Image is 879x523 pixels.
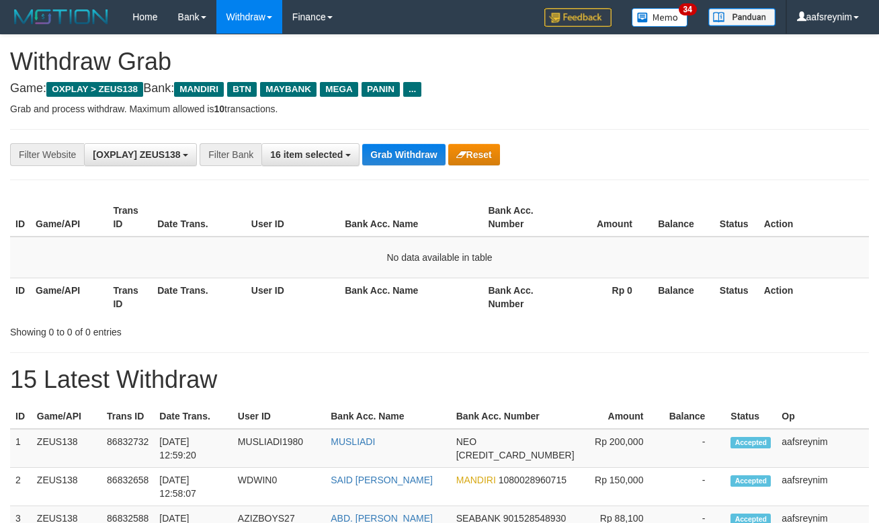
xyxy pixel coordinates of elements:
th: Action [759,278,869,316]
strong: 10 [214,104,224,114]
th: Status [714,278,759,316]
th: Trans ID [108,278,152,316]
th: Game/API [30,198,108,237]
th: User ID [246,198,339,237]
td: ZEUS138 [32,468,101,506]
td: [DATE] 12:58:07 [154,468,233,506]
th: Amount [580,404,664,429]
td: Rp 150,000 [580,468,664,506]
span: Accepted [730,437,771,448]
th: Bank Acc. Name [339,278,483,316]
span: Copy 1080028960715 to clipboard [499,475,567,485]
div: Filter Website [10,143,84,166]
span: BTN [227,82,257,97]
img: MOTION_logo.png [10,7,112,27]
button: [OXPLAY] ZEUS138 [84,143,197,166]
th: Bank Acc. Name [325,404,451,429]
td: WDWIN0 [233,468,325,506]
th: Trans ID [101,404,154,429]
span: MAYBANK [260,82,317,97]
button: Grab Withdraw [362,144,445,165]
span: ... [403,82,421,97]
th: Trans ID [108,198,152,237]
h4: Game: Bank: [10,82,869,95]
p: Grab and process withdraw. Maximum allowed is transactions. [10,102,869,116]
span: MEGA [320,82,358,97]
th: Bank Acc. Name [339,198,483,237]
th: User ID [246,278,339,316]
th: Game/API [30,278,108,316]
th: Status [725,404,776,429]
td: 2 [10,468,32,506]
td: 86832658 [101,468,154,506]
td: [DATE] 12:59:20 [154,429,233,468]
td: - [663,429,725,468]
a: MUSLIADI [331,436,375,447]
td: 1 [10,429,32,468]
th: Status [714,198,759,237]
th: Bank Acc. Number [451,404,580,429]
th: Balance [653,278,714,316]
td: No data available in table [10,237,869,278]
th: Date Trans. [152,278,246,316]
th: ID [10,198,30,237]
span: Accepted [730,475,771,487]
span: PANIN [362,82,400,97]
td: - [663,468,725,506]
span: MANDIRI [456,475,496,485]
button: 16 item selected [261,143,360,166]
td: Rp 200,000 [580,429,664,468]
span: [OXPLAY] ZEUS138 [93,149,180,160]
span: MANDIRI [174,82,224,97]
span: 16 item selected [270,149,343,160]
th: Date Trans. [152,198,246,237]
span: 34 [679,3,697,15]
td: MUSLIADI1980 [233,429,325,468]
td: aafsreynim [776,429,869,468]
span: OXPLAY > ZEUS138 [46,82,143,97]
a: SAID [PERSON_NAME] [331,475,433,485]
div: Showing 0 to 0 of 0 entries [10,320,356,339]
th: Bank Acc. Number [483,278,560,316]
button: Reset [448,144,500,165]
th: Amount [560,198,653,237]
td: aafsreynim [776,468,869,506]
th: Balance [653,198,714,237]
img: panduan.png [708,8,776,26]
th: Bank Acc. Number [483,198,560,237]
span: NEO [456,436,476,447]
th: Game/API [32,404,101,429]
th: User ID [233,404,325,429]
span: Copy 5859457168856576 to clipboard [456,450,575,460]
th: ID [10,404,32,429]
td: ZEUS138 [32,429,101,468]
div: Filter Bank [200,143,261,166]
th: Action [759,198,869,237]
h1: 15 Latest Withdraw [10,366,869,393]
th: Op [776,404,869,429]
th: ID [10,278,30,316]
img: Feedback.jpg [544,8,612,27]
th: Balance [663,404,725,429]
th: Date Trans. [154,404,233,429]
td: 86832732 [101,429,154,468]
img: Button%20Memo.svg [632,8,688,27]
th: Rp 0 [560,278,653,316]
h1: Withdraw Grab [10,48,869,75]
